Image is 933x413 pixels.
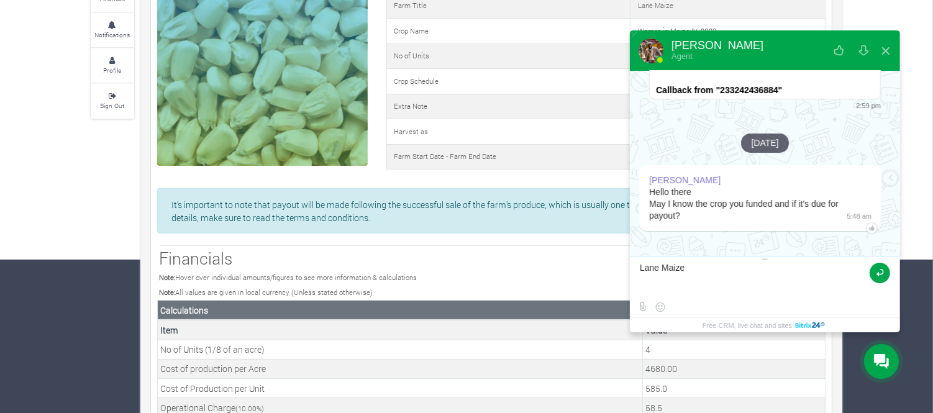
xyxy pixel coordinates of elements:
b: Value [645,324,667,336]
span: 10.00 [239,404,257,413]
th: Calculations [158,301,826,320]
div: [DATE] [741,134,788,153]
a: Profile [91,48,134,83]
td: Cost of production per Acre [158,359,643,378]
label: Send file [635,299,650,315]
small: Notifications [95,30,130,39]
td: This is the cost of an Acre [642,359,825,378]
td: Harvest as [386,119,630,145]
button: Select emoticon [652,299,668,315]
td: Farm Start Date - Farm End Date [386,144,630,170]
td: Crop Name [386,19,630,44]
td: Extra Note [386,94,630,119]
button: Rate our service [828,36,850,66]
td: This is the cost of a Unit [642,379,825,398]
b: Item [161,324,179,336]
small: ( %) [236,404,265,413]
small: All values are given in local currency (Unless stated otherwise) [159,288,373,297]
button: Send message [870,263,890,283]
span: Free CRM, live chat and sites [703,318,792,332]
div: [PERSON_NAME] [671,40,763,51]
td: Women in Maize IV_2023 [630,19,826,44]
button: Download conversation history [852,36,875,66]
td: Crop Schedule [386,69,630,94]
small: Profile [104,66,122,75]
span: Hello there May I know the crop you funded and if it's due for payout? [649,187,839,220]
small: Hover over individual amounts/figures to see more information & calculations [159,273,417,282]
small: Sign Out [101,101,125,110]
p: It's important to note that payout will be made following the successful sale of the farm's produ... [171,198,811,224]
div: [PERSON_NAME] [649,175,721,186]
a: Free CRM, live chat and sites [703,318,827,332]
td: No of Units (1/8 of an acre) [158,340,643,359]
button: Close widget [875,36,897,66]
a: Sign Out [91,84,134,118]
td: This is the number of Units, its (1/8 of an acre) [642,340,825,359]
span: 5:48 am [840,210,872,222]
a: Notifications [91,13,134,47]
td: No of Units [386,43,630,69]
span: 2:59 pm [850,99,881,111]
td: Cost of Production per Unit [158,379,643,398]
b: Note: [159,288,175,297]
h3: Financials [159,248,824,268]
b: Note: [159,273,175,282]
div: Agent [671,51,763,61]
